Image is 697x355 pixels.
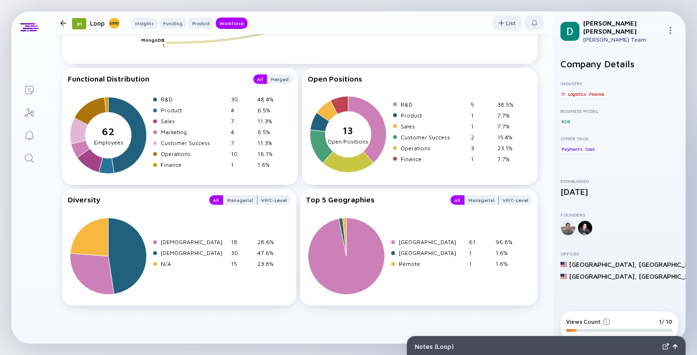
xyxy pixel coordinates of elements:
[560,108,678,114] div: Business Model
[659,318,672,325] div: 1/ 10
[131,18,157,28] div: Insights
[667,27,674,34] img: Menu
[560,273,567,280] img: United States Flag
[569,260,637,268] div: [GEOGRAPHIC_DATA] ,
[583,36,663,43] div: [PERSON_NAME] Team
[495,249,518,256] div: 1.6%
[141,37,165,43] text: MongoDB
[471,112,494,119] div: 1
[560,58,678,69] h2: Company Details
[560,212,678,218] div: Founders
[499,195,532,205] button: VP/C-Level
[343,125,353,136] tspan: 13
[560,22,579,41] img: Daniel Profile Picture
[161,139,227,146] div: Customer Success
[161,96,227,103] div: R&D
[328,138,368,145] tspan: Open Positions
[257,139,280,146] div: 11.3%
[257,118,280,125] div: 11.3%
[560,251,678,256] div: Offices
[497,145,520,152] div: 23.1%
[131,18,157,29] button: Insights
[401,145,467,152] div: Operations
[257,161,280,168] div: 1.6%
[399,260,465,267] div: Remote
[583,19,663,35] div: [PERSON_NAME] [PERSON_NAME]
[267,74,293,84] button: Merged
[11,146,47,169] a: Search
[497,134,520,141] div: 15.4%
[673,344,678,349] img: Open Notes
[401,123,467,130] div: Sales
[560,89,566,99] div: IT
[257,128,280,136] div: 6.5%
[231,150,254,157] div: 10
[465,195,498,205] div: Managerial
[188,18,214,28] div: Product
[306,195,441,205] div: Top 5 Geographies
[399,238,465,246] div: [GEOGRAPHIC_DATA]
[231,161,254,168] div: 1
[569,272,637,280] div: [GEOGRAPHIC_DATA] ,
[161,260,227,267] div: N/A
[257,107,280,114] div: 6.5%
[493,16,522,30] div: List
[471,123,494,130] div: 1
[68,74,244,84] div: Functional Distribution
[216,18,248,29] button: Workforce
[231,118,254,125] div: 7
[450,195,464,205] button: All
[469,260,492,267] div: 1
[257,195,291,205] button: VP/C-Level
[11,100,47,123] a: Investor Map
[257,238,280,246] div: 28.6%
[231,139,254,146] div: 7
[163,43,165,48] text: 1
[401,101,467,108] div: R&D
[231,260,254,267] div: 15
[11,78,47,100] a: Lists
[399,249,465,256] div: [GEOGRAPHIC_DATA]
[471,145,494,152] div: 3
[584,144,596,154] div: SaaS
[401,134,467,141] div: Customer Success
[188,18,214,29] button: Product
[662,343,669,350] img: Expand Notes
[209,195,223,205] button: All
[90,17,120,29] div: Loop
[102,126,115,137] tspan: 62
[231,238,254,246] div: 18
[401,155,467,163] div: Finance
[161,249,227,256] div: [DEMOGRAPHIC_DATA]
[11,123,47,146] a: Reminders
[495,260,518,267] div: 1.6%
[159,18,186,28] div: Funding
[257,249,280,256] div: 47.6%
[68,195,200,205] div: Diversity
[161,107,227,114] div: Product
[560,261,567,268] img: United States Flag
[401,112,467,119] div: Product
[415,342,659,350] div: Notes ( Loop )
[161,161,227,168] div: Finance
[560,178,678,184] div: Established
[161,238,227,246] div: [DEMOGRAPHIC_DATA]
[216,18,248,28] div: Workforce
[253,74,267,84] div: All
[471,101,494,108] div: 5
[94,138,123,146] tspan: Employees
[231,249,254,256] div: 30
[567,89,587,99] div: Logistics
[497,101,520,108] div: 38.5%
[471,155,494,163] div: 1
[497,155,520,163] div: 7.7%
[308,74,532,83] div: Open Positions
[223,195,257,205] button: Managerial
[560,136,678,141] div: Other Tags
